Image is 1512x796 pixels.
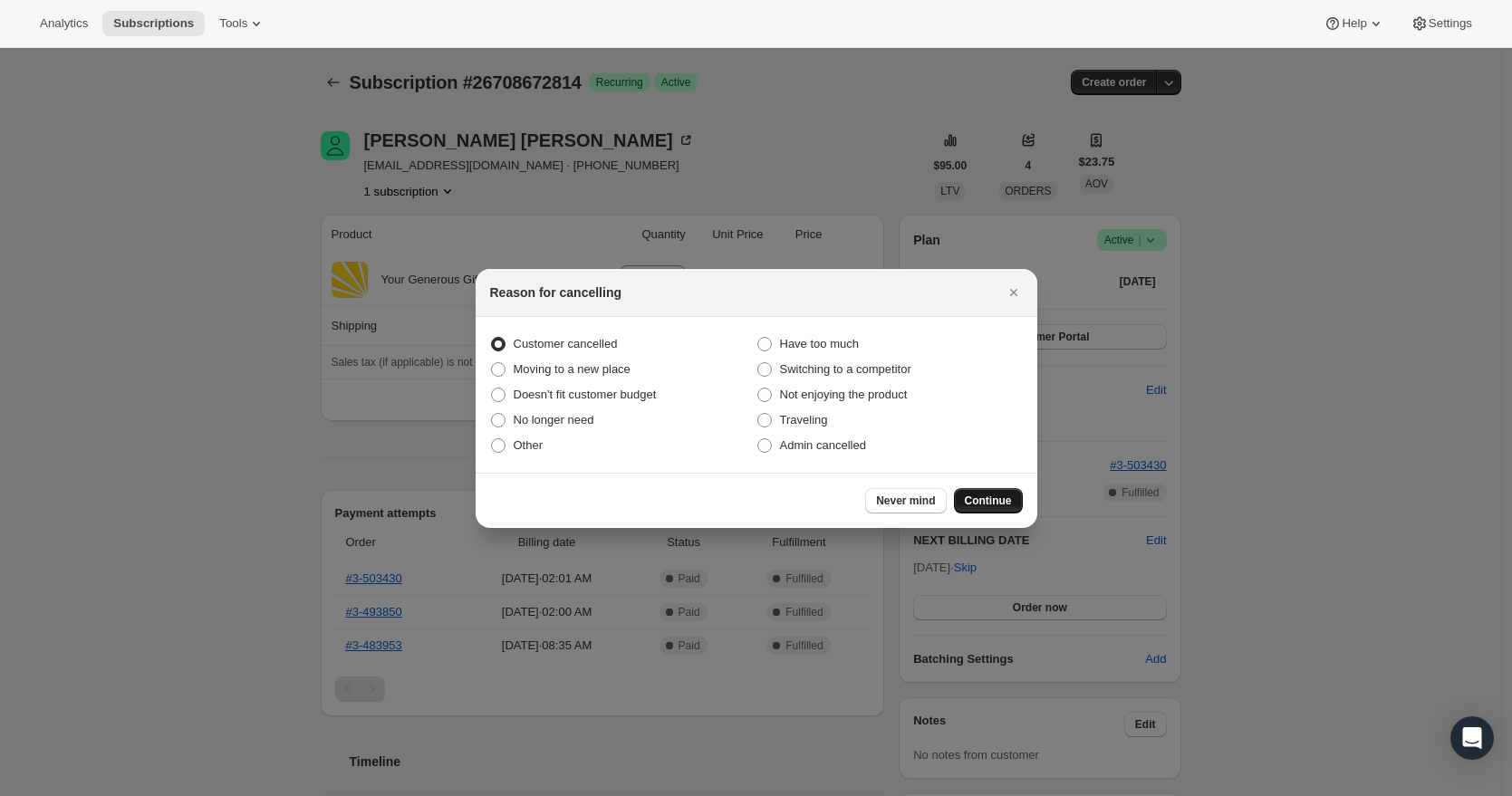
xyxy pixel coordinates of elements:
span: Subscriptions [113,16,194,31]
button: Settings [1400,11,1483,36]
span: Not enjoying the product [780,388,908,401]
div: Open Intercom Messenger [1450,716,1494,760]
span: Tools [219,16,247,31]
button: Close [1001,280,1026,305]
span: Doesn't fit customer budget [514,388,657,401]
span: Admin cancelled [780,438,866,452]
span: Other [514,438,544,452]
span: Switching to a competitor [780,362,911,376]
button: Tools [208,11,276,36]
span: No longer need [514,413,594,427]
span: Moving to a new place [514,362,631,376]
span: Never mind [876,494,935,508]
span: Help [1342,16,1366,31]
button: Never mind [865,488,946,513]
span: Customer cancelled [514,337,618,350]
button: Analytics [29,11,99,36]
button: Continue [954,488,1023,513]
span: Have too much [780,337,859,350]
button: Help [1313,11,1395,36]
span: Analytics [40,16,88,31]
span: Traveling [780,413,828,427]
span: Settings [1429,16,1472,31]
span: Continue [965,494,1012,508]
button: Subscriptions [102,11,205,36]
h2: Reason for cancelling [490,283,621,302]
